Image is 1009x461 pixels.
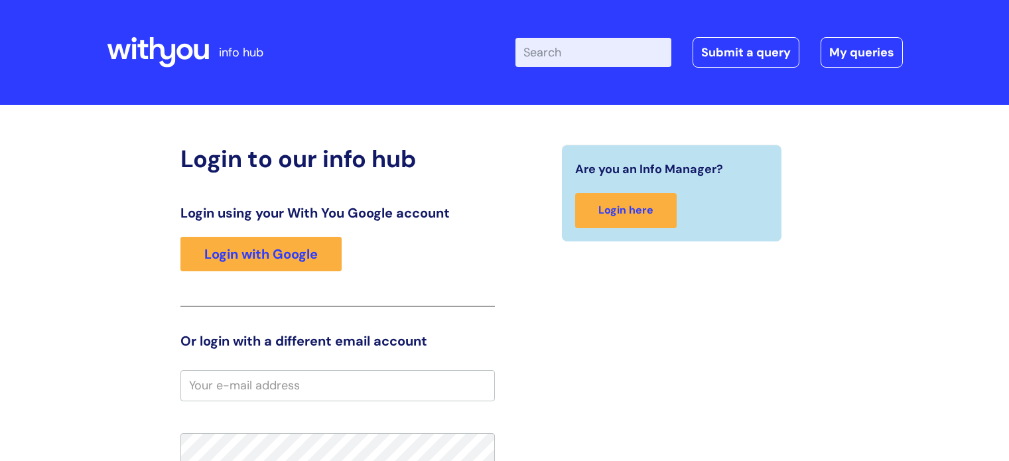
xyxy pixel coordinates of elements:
[575,193,677,228] a: Login here
[219,42,263,63] p: info hub
[180,333,495,349] h3: Or login with a different email account
[693,37,799,68] a: Submit a query
[515,38,671,67] input: Search
[575,159,723,180] span: Are you an Info Manager?
[180,205,495,221] h3: Login using your With You Google account
[180,370,495,401] input: Your e-mail address
[821,37,903,68] a: My queries
[180,237,342,271] a: Login with Google
[180,145,495,173] h2: Login to our info hub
